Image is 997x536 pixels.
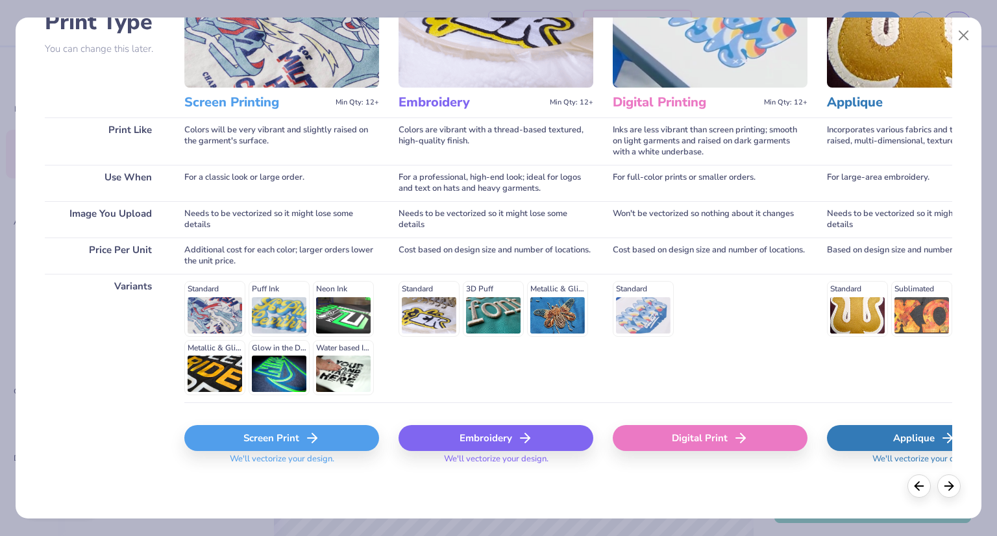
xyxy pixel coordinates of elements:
[613,201,807,238] div: Won't be vectorized so nothing about it changes
[184,425,379,451] div: Screen Print
[184,94,330,111] h3: Screen Printing
[764,98,807,107] span: Min Qty: 12+
[399,94,545,111] h3: Embroidery
[399,165,593,201] div: For a professional, high-end look; ideal for logos and text on hats and heavy garments.
[399,117,593,165] div: Colors are vibrant with a thread-based textured, high-quality finish.
[225,454,339,472] span: We'll vectorize your design.
[399,201,593,238] div: Needs to be vectorized so it might lose some details
[613,117,807,165] div: Inks are less vibrant than screen printing; smooth on light garments and raised on dark garments ...
[439,454,554,472] span: We'll vectorize your design.
[613,238,807,274] div: Cost based on design size and number of locations.
[550,98,593,107] span: Min Qty: 12+
[45,238,165,274] div: Price Per Unit
[613,425,807,451] div: Digital Print
[184,201,379,238] div: Needs to be vectorized so it might lose some details
[184,117,379,165] div: Colors will be very vibrant and slightly raised on the garment's surface.
[45,274,165,402] div: Variants
[45,43,165,55] p: You can change this later.
[613,165,807,201] div: For full-color prints or smaller orders.
[336,98,379,107] span: Min Qty: 12+
[613,94,759,111] h3: Digital Printing
[45,165,165,201] div: Use When
[399,425,593,451] div: Embroidery
[399,238,593,274] div: Cost based on design size and number of locations.
[952,23,976,48] button: Close
[45,201,165,238] div: Image You Upload
[45,117,165,165] div: Print Like
[184,238,379,274] div: Additional cost for each color; larger orders lower the unit price.
[867,454,982,472] span: We'll vectorize your design.
[184,165,379,201] div: For a classic look or large order.
[827,94,973,111] h3: Applique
